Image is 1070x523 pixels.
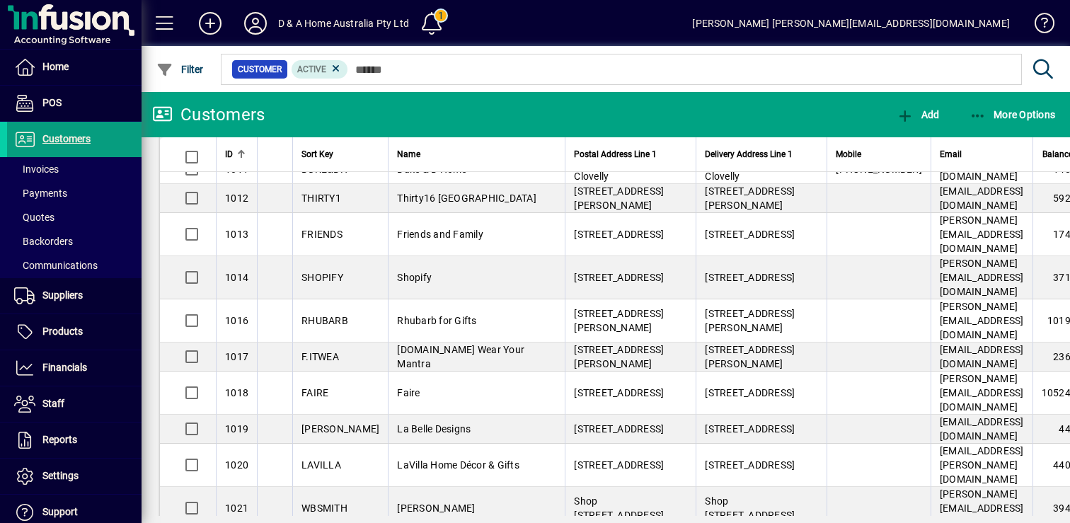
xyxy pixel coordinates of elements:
[14,188,67,199] span: Payments
[42,97,62,108] span: POS
[940,214,1024,254] span: [PERSON_NAME][EMAIL_ADDRESS][DOMAIN_NAME]
[188,11,233,36] button: Add
[301,229,343,240] span: FRIENDS
[705,308,795,333] span: [STREET_ADDRESS][PERSON_NAME]
[1024,3,1052,49] a: Knowledge Base
[7,314,142,350] a: Products
[574,146,657,162] span: Postal Address Line 1
[397,272,432,283] span: Shopify
[893,102,943,127] button: Add
[940,146,962,162] span: Email
[42,289,83,301] span: Suppliers
[225,459,248,471] span: 1020
[225,387,248,398] span: 1018
[225,146,248,162] div: ID
[705,387,795,398] span: [STREET_ADDRESS]
[7,181,142,205] a: Payments
[14,260,98,271] span: Communications
[574,423,664,435] span: [STREET_ADDRESS]
[301,423,379,435] span: [PERSON_NAME]
[42,470,79,481] span: Settings
[397,423,471,435] span: La Belle Designs
[940,185,1024,211] span: [EMAIL_ADDRESS][DOMAIN_NAME]
[14,163,59,175] span: Invoices
[705,459,795,471] span: [STREET_ADDRESS]
[574,229,664,240] span: [STREET_ADDRESS]
[897,109,939,120] span: Add
[574,272,664,283] span: [STREET_ADDRESS]
[42,398,64,409] span: Staff
[7,50,142,85] a: Home
[940,445,1024,485] span: [EMAIL_ADDRESS][PERSON_NAME][DOMAIN_NAME]
[42,434,77,445] span: Reports
[940,416,1024,442] span: [EMAIL_ADDRESS][DOMAIN_NAME]
[152,103,265,126] div: Customers
[397,459,519,471] span: LaVilla Home Décor & Gifts
[705,272,795,283] span: [STREET_ADDRESS]
[397,344,524,369] span: [DOMAIN_NAME] Wear Your Mantra
[42,326,83,337] span: Products
[225,229,248,240] span: 1013
[7,386,142,422] a: Staff
[225,315,248,326] span: 1016
[42,133,91,144] span: Customers
[301,272,343,283] span: SHOPIFY
[574,459,664,471] span: [STREET_ADDRESS]
[836,146,922,162] div: Mobile
[940,373,1024,413] span: [PERSON_NAME][EMAIL_ADDRESS][DOMAIN_NAME]
[7,253,142,277] a: Communications
[705,495,795,521] span: Shop [STREET_ADDRESS]
[278,12,409,35] div: D & A Home Australia Pty Ltd
[397,146,556,162] div: Name
[301,315,348,326] span: RHUBARB
[574,495,664,521] span: Shop [STREET_ADDRESS]
[238,62,282,76] span: Customer
[397,315,476,326] span: Rhubarb for Gifts
[7,157,142,181] a: Invoices
[397,146,420,162] span: Name
[292,60,348,79] mat-chip: Activation Status: Active
[225,192,248,204] span: 1012
[574,387,664,398] span: [STREET_ADDRESS]
[225,502,248,514] span: 1021
[574,185,664,211] span: [STREET_ADDRESS][PERSON_NAME]
[297,64,326,74] span: Active
[574,344,664,369] span: [STREET_ADDRESS][PERSON_NAME]
[966,102,1059,127] button: More Options
[970,109,1056,120] span: More Options
[7,423,142,458] a: Reports
[692,12,1010,35] div: [PERSON_NAME] [PERSON_NAME][EMAIL_ADDRESS][DOMAIN_NAME]
[940,344,1024,369] span: [EMAIL_ADDRESS][DOMAIN_NAME]
[301,387,328,398] span: FAIRE
[42,61,69,72] span: Home
[14,236,73,247] span: Backorders
[397,387,420,398] span: Faire
[233,11,278,36] button: Profile
[301,192,341,204] span: THIRTY1
[42,362,87,373] span: Financials
[7,229,142,253] a: Backorders
[225,146,233,162] span: ID
[705,229,795,240] span: [STREET_ADDRESS]
[42,506,78,517] span: Support
[7,350,142,386] a: Financials
[7,86,142,121] a: POS
[397,192,536,204] span: Thirty16 [GEOGRAPHIC_DATA]
[397,229,483,240] span: Friends and Family
[7,459,142,494] a: Settings
[7,278,142,314] a: Suppliers
[836,146,861,162] span: Mobile
[705,146,793,162] span: Delivery Address Line 1
[156,64,204,75] span: Filter
[574,308,664,333] span: [STREET_ADDRESS][PERSON_NAME]
[940,301,1024,340] span: [PERSON_NAME][EMAIL_ADDRESS][DOMAIN_NAME]
[705,344,795,369] span: [STREET_ADDRESS][PERSON_NAME]
[153,57,207,82] button: Filter
[225,272,248,283] span: 1014
[940,146,1024,162] div: Email
[301,459,341,471] span: LAVILLA
[705,185,795,211] span: [STREET_ADDRESS][PERSON_NAME]
[940,258,1024,297] span: [PERSON_NAME][EMAIL_ADDRESS][DOMAIN_NAME]
[397,502,475,514] span: [PERSON_NAME]
[225,423,248,435] span: 1019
